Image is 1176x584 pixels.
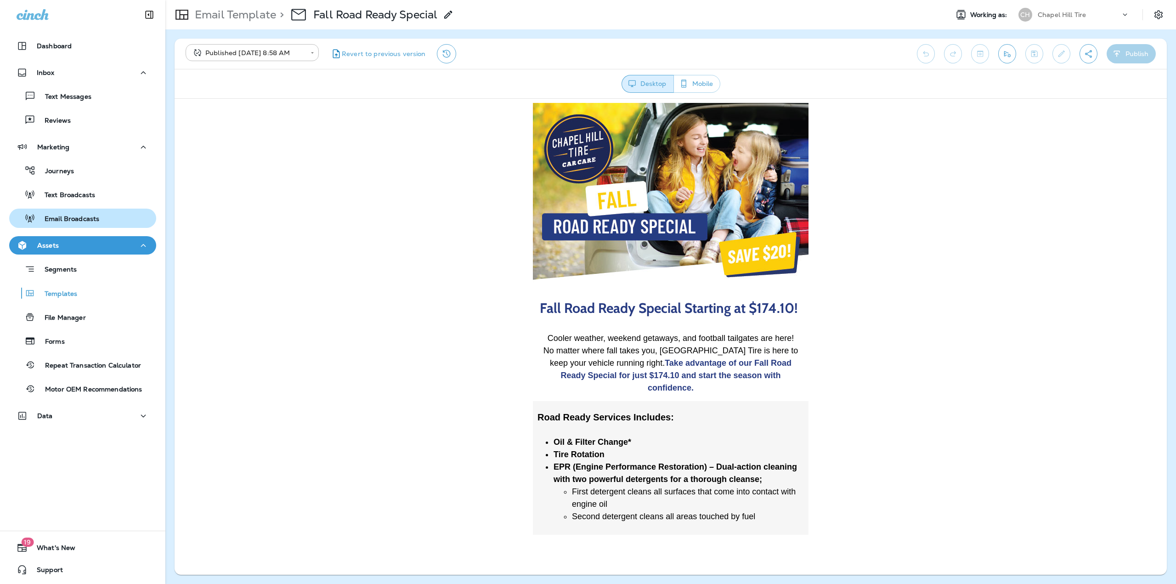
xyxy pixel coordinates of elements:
button: Text Broadcasts [9,185,156,204]
img: Chapel Hill Back To School Special Eblast header [358,4,634,188]
p: Marketing [37,143,69,151]
button: Forms [9,331,156,351]
button: Dashboard [9,37,156,55]
p: Forms [36,338,65,346]
span: 19 [21,538,34,547]
div: CH [1018,8,1032,22]
span: No matter where fall takes you, [GEOGRAPHIC_DATA] Tire is here to keep your vehicle running right. [369,247,624,294]
button: Repeat Transaction Calculator [9,355,156,374]
button: Marketing [9,138,156,156]
p: Journeys [36,167,74,176]
p: Reviews [35,117,71,125]
div: Published [DATE] 8:58 AM [192,48,304,57]
p: Email Broadcasts [35,215,99,224]
p: Email Template [191,8,276,22]
button: 19What's New [9,539,156,557]
span: Take advantage of our Fall Road Ready Special for just $174.10 and start the season with confidence. [386,260,617,294]
button: Desktop [622,75,674,93]
button: Email Broadcasts [9,209,156,228]
button: Journeys [9,161,156,180]
span: What's New [28,544,75,555]
p: Text Messages [36,93,91,102]
span: Fall Road Ready Special Starting at $174.10! [365,201,623,218]
span: Oil & Filter Change* [379,339,457,348]
span: Working as: [970,11,1009,19]
span: Revert to previous version [342,50,426,58]
button: Mobile [673,75,720,93]
p: Inbox [37,69,54,76]
span: Cooler weather, weekend getaways, and football tailgates are here! [373,235,619,244]
button: Templates [9,283,156,303]
button: View Changelog [437,44,456,63]
button: Collapse Sidebar [136,6,162,24]
button: Send test email [998,44,1016,63]
p: Data [37,412,53,420]
p: Text Broadcasts [35,191,95,200]
span: Road Ready Services Includes: [363,313,499,323]
span: Second detergent cleans all areas touched by fuel [397,413,581,422]
button: Segments [9,259,156,279]
p: Motor OEM Recommendations [36,386,142,394]
button: Text Messages [9,86,156,106]
span: EPR (Engine Performance Restoration) – Dual-action cleaning with two powerful detergents for a th... [379,363,622,385]
button: Data [9,407,156,425]
button: Settings [1150,6,1167,23]
button: Motor OEM Recommendations [9,379,156,398]
p: Chapel Hill Tire [1038,11,1086,18]
span: Tire Rotation [379,351,430,360]
span: First detergent cleans all surfaces that come into contact with engine oil [397,388,621,410]
button: Create a Shareable Preview Link [1080,44,1097,63]
p: > [276,8,284,22]
button: Reviews [9,110,156,130]
p: Repeat Transaction Calculator [36,362,141,370]
button: Inbox [9,63,156,82]
button: File Manager [9,307,156,327]
span: Support [28,566,63,577]
p: Dashboard [37,42,72,50]
p: Assets [37,242,59,249]
p: Templates [35,290,77,299]
p: File Manager [35,314,86,323]
button: Revert to previous version [326,44,430,63]
p: Fall Road Ready Special [313,8,437,22]
p: Segments [35,266,77,275]
button: Assets [9,236,156,255]
button: Support [9,561,156,579]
